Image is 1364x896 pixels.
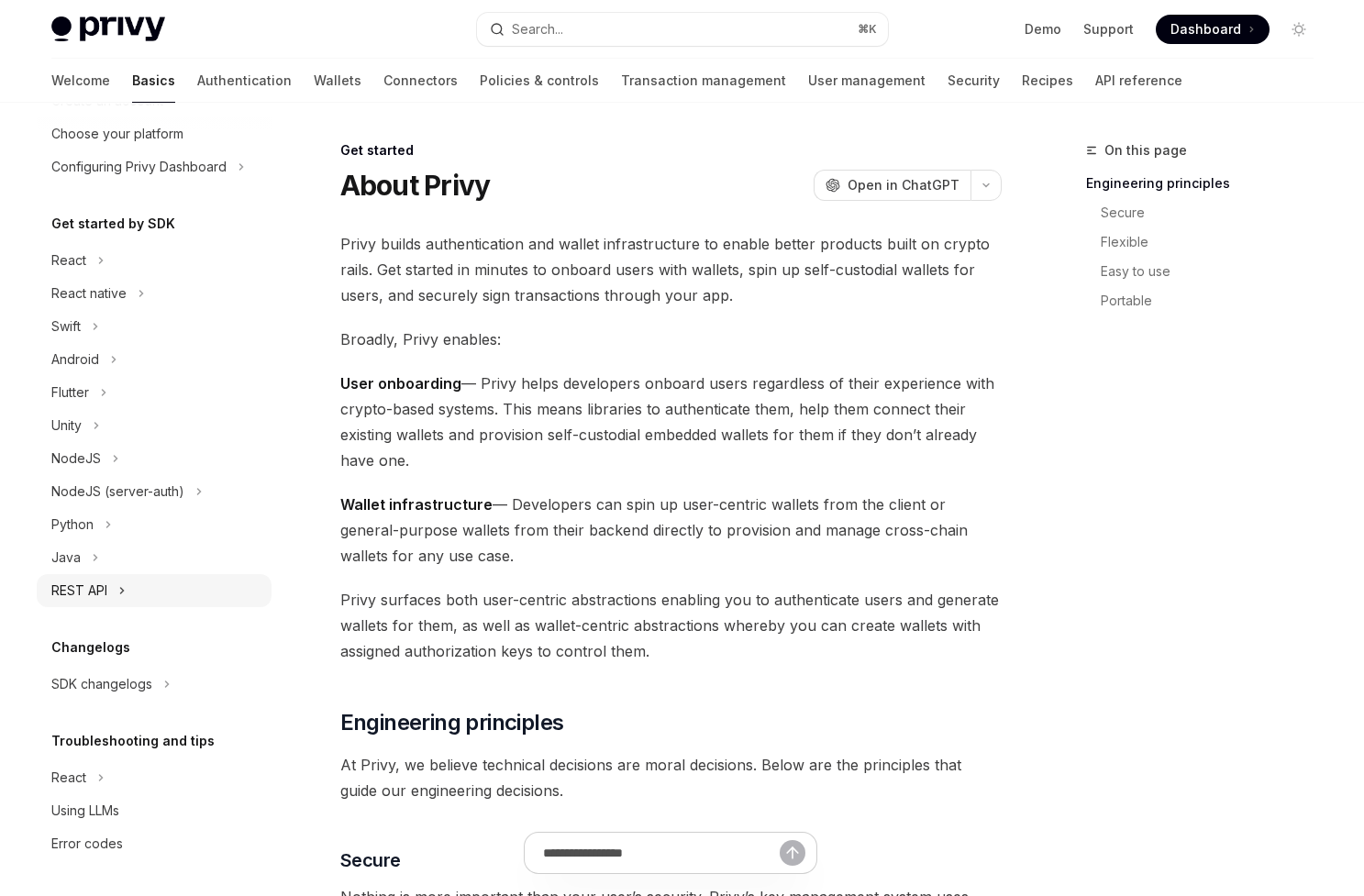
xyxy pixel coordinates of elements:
div: Swift [51,315,81,337]
a: Connectors [383,59,458,103]
button: Toggle dark mode [1284,15,1314,44]
strong: Wallet infrastructure [340,495,493,514]
a: Authentication [197,59,292,103]
div: Get started [340,141,1002,160]
div: SDK changelogs [51,673,152,695]
a: Recipes [1022,59,1073,103]
div: React [51,249,86,271]
a: Easy to use [1101,257,1328,286]
a: Wallets [314,59,361,103]
a: Support [1083,20,1134,39]
a: Welcome [51,59,110,103]
a: Engineering principles [1086,169,1328,198]
a: User management [808,59,926,103]
a: API reference [1095,59,1182,103]
span: — Privy helps developers onboard users regardless of their experience with crypto-based systems. ... [340,371,1002,473]
button: Search...⌘K [477,13,888,46]
div: Python [51,514,94,536]
span: Open in ChatGPT [848,176,959,194]
a: Policies & controls [480,59,599,103]
a: Portable [1101,286,1328,315]
span: Broadly, Privy enables: [340,326,1002,352]
span: — Developers can spin up user-centric wallets from the client or general-purpose wallets from the... [340,492,1002,569]
div: Configuring Privy Dashboard [51,156,227,178]
span: ⌘ K [858,22,877,37]
a: Demo [1025,20,1061,39]
h5: Troubleshooting and tips [51,730,215,752]
div: Choose your platform [51,123,183,145]
div: Search... [512,18,563,40]
div: Unity [51,415,82,437]
a: Secure [1101,198,1328,227]
a: Transaction management [621,59,786,103]
span: Privy surfaces both user-centric abstractions enabling you to authenticate users and generate wal... [340,587,1002,664]
div: React [51,767,86,789]
div: Flutter [51,382,89,404]
a: Flexible [1101,227,1328,257]
div: REST API [51,580,107,602]
button: Open in ChatGPT [814,170,970,201]
span: On this page [1104,139,1187,161]
span: Privy builds authentication and wallet infrastructure to enable better products built on crypto r... [340,231,1002,308]
div: Android [51,348,99,371]
h1: About Privy [340,169,491,202]
a: Security [948,59,1000,103]
button: Send message [780,840,805,866]
a: Basics [132,59,175,103]
span: Engineering principles [340,708,564,737]
strong: User onboarding [340,374,461,393]
a: Using LLMs [37,794,272,827]
img: light logo [51,17,165,42]
div: Error codes [51,833,123,855]
div: NodeJS (server-auth) [51,481,184,503]
div: Java [51,547,81,569]
a: Dashboard [1156,15,1270,44]
div: React native [51,282,127,304]
span: Dashboard [1170,20,1241,39]
h5: Changelogs [51,636,130,658]
a: Error codes [37,827,272,860]
div: Using LLMs [51,800,119,822]
h5: Get started by SDK [51,213,175,235]
a: Choose your platform [37,117,272,150]
div: NodeJS [51,448,101,470]
span: At Privy, we believe technical decisions are moral decisions. Below are the principles that guide... [340,752,1002,803]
